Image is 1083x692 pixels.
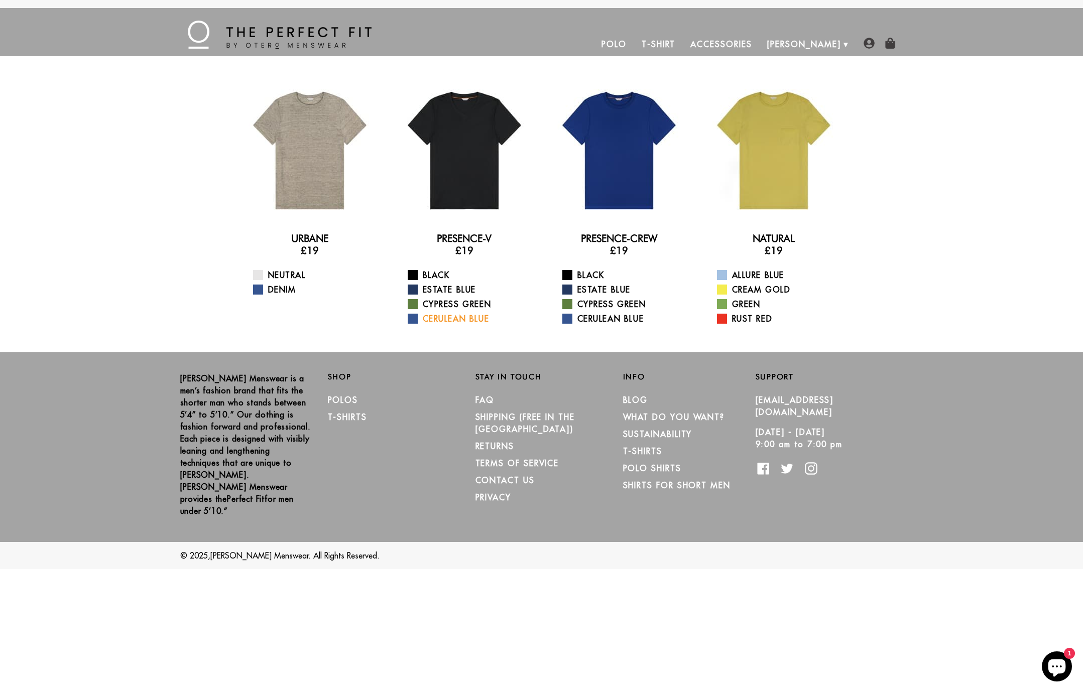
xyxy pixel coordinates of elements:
[240,244,379,256] h3: £19
[717,313,843,325] a: Rust Red
[475,441,514,451] a: RETURNS
[408,313,534,325] a: Cerulean Blue
[253,284,379,296] a: Denim
[475,492,511,502] a: PRIVACY
[1039,651,1075,684] inbox-online-store-chat: Shopify online store chat
[760,32,849,56] a: [PERSON_NAME]
[291,232,328,244] a: Urbane
[408,284,534,296] a: Estate Blue
[562,284,688,296] a: Estate Blue
[328,372,460,381] h2: Shop
[594,32,634,56] a: Polo
[408,298,534,310] a: Cypress Green
[581,232,657,244] a: Presence-Crew
[756,426,888,450] p: [DATE] - [DATE] 9:00 am to 7:00 pm
[756,395,834,417] a: [EMAIL_ADDRESS][DOMAIN_NAME]
[704,244,843,256] h3: £19
[328,412,367,422] a: T-Shirts
[717,269,843,281] a: Allure Blue
[623,395,648,405] a: Blog
[180,549,903,562] p: © 2025, . All Rights Reserved.
[864,38,875,49] img: user-account-icon.png
[188,21,372,49] img: The Perfect Fit - by Otero Menswear - Logo
[227,494,265,504] strong: Perfect Fit
[756,372,903,381] h2: Support
[623,429,692,439] a: Sustainability
[475,458,559,468] a: TERMS OF SERVICE
[717,298,843,310] a: Green
[437,232,492,244] a: Presence-V
[328,395,358,405] a: Polos
[475,412,575,434] a: SHIPPING (Free in the [GEOGRAPHIC_DATA])
[623,412,725,422] a: What Do You Want?
[562,269,688,281] a: Black
[253,269,379,281] a: Neutral
[550,244,688,256] h3: £19
[395,244,534,256] h3: £19
[623,446,662,456] a: T-Shirts
[623,463,681,473] a: Polo Shirts
[562,313,688,325] a: Cerulean Blue
[562,298,688,310] a: Cypress Green
[753,232,795,244] a: Natural
[475,372,608,381] h2: Stay in Touch
[885,38,896,49] img: shopping-bag-icon.png
[475,475,535,485] a: CONTACT US
[683,32,759,56] a: Accessories
[408,269,534,281] a: Black
[623,480,731,490] a: Shirts for Short Men
[634,32,683,56] a: T-Shirt
[210,550,309,561] a: [PERSON_NAME] Menswear
[180,372,313,517] p: [PERSON_NAME] Menswear is a men’s fashion brand that fits the shorter man who stands between 5’4”...
[623,372,756,381] h2: Info
[475,395,495,405] a: FAQ
[717,284,843,296] a: Cream Gold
